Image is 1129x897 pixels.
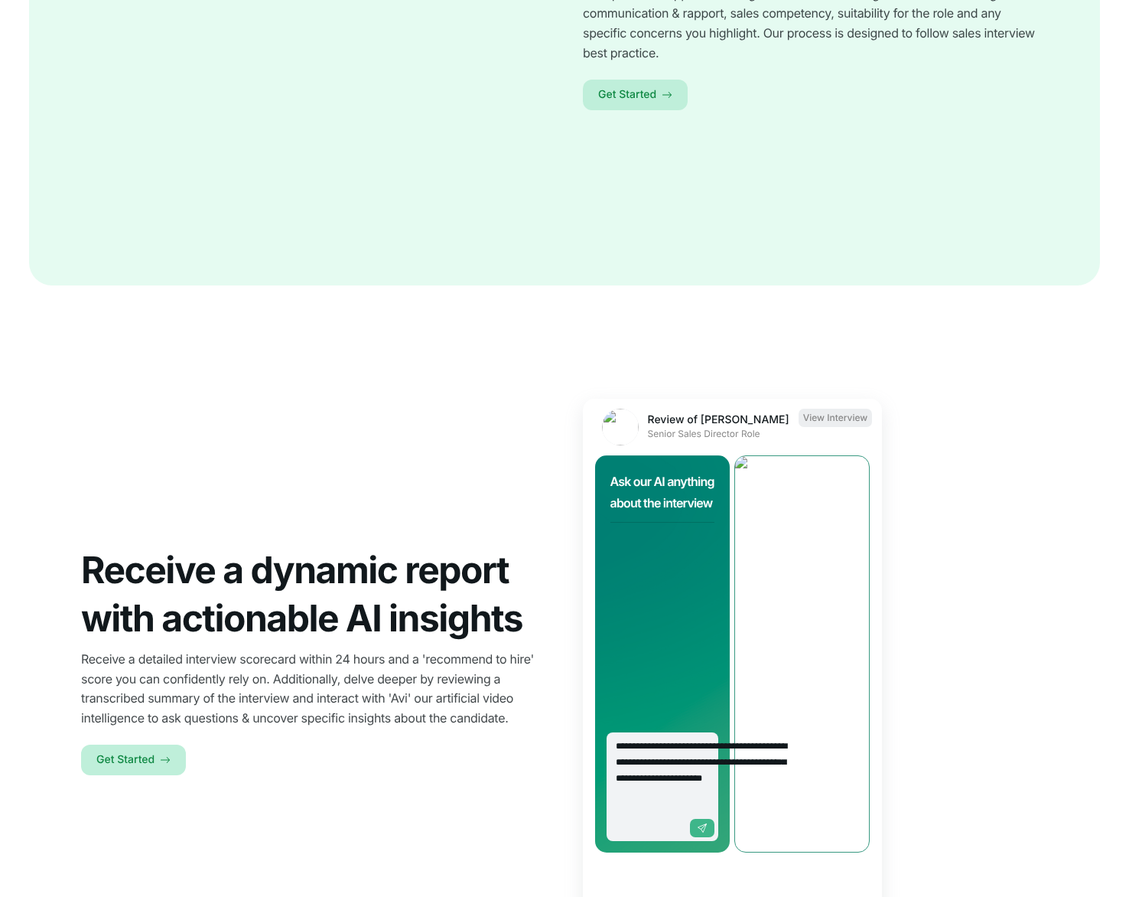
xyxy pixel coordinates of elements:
[81,745,186,775] button: Get Started
[96,745,155,775] div: Get Started
[583,80,688,110] button: Get Started
[610,471,715,514] p: Ask our AI anything about the interview
[648,427,760,441] span: Senior Sales Director Role
[602,409,639,445] img: SampleCandidate.png
[648,413,789,427] span: Review of [PERSON_NAME]
[734,455,870,852] img: Candid-Hiring-Report.png
[598,80,656,110] div: Get Started
[81,650,546,728] p: Receive a detailed interview scorecard within 24 hours and a 'recommend to hire' score you can co...
[81,546,546,642] h1: Receive a dynamic report with actionable AI insights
